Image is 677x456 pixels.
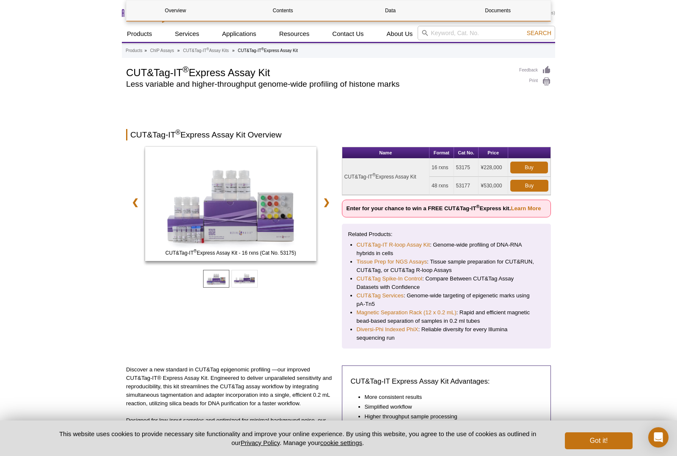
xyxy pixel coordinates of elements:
li: : Genome-wide profiling of DNA-RNA hybrids in cells [357,241,537,258]
button: Got it! [565,432,633,449]
a: Print [519,77,551,86]
a: Tissue Prep for NGS Assays [357,258,427,266]
td: ¥228,000 [479,159,508,177]
li: : Reliable diversity for every Illumina sequencing run [357,325,537,342]
li: CUT&Tag-IT Express Assay Kit [238,48,298,53]
li: : Tissue sample preparation for CUT&RUN, CUT&Tag, or CUT&Tag R-loop Assays [357,258,537,275]
sup: ® [194,249,197,253]
a: Data [341,0,439,21]
td: 53175 [454,159,479,177]
button: cookie settings [320,439,362,446]
th: Price [479,147,508,159]
h1: CUT&Tag-IT Express Assay Kit [126,66,511,78]
td: 53177 [454,177,479,195]
li: More consistent results [365,393,534,401]
a: ChIP Assays [150,47,174,55]
p: Discover a new standard in CUT&Tag epigenomic profiling —our improved CUT&Tag-IT® Express Assay K... [126,365,336,408]
sup: ® [206,47,209,51]
a: Resources [274,26,315,42]
a: Privacy Policy [241,439,280,446]
a: Products [122,26,157,42]
li: » [177,48,180,53]
h2: CUT&Tag-IT Express Assay Kit Overview [126,129,551,140]
td: 48 rxns [429,177,454,195]
sup: ® [372,173,375,177]
a: ❯ [317,192,336,212]
a: Buy [510,162,548,173]
th: Cat No. [454,147,479,159]
div: Open Intercom Messenger [648,427,669,448]
sup: ® [261,47,264,51]
a: CUT&Tag-IT®Assay Kits [183,47,228,55]
a: CUT&Tag-IT R-loop Assay Kit [357,241,430,249]
li: » [144,48,147,53]
img: CUT&Tag-IT Express Assay Kit - 16 rxns [145,147,316,261]
td: ¥530,000 [479,177,508,195]
sup: ® [176,129,181,136]
sup: ® [476,204,479,209]
li: Simplified workflow [365,403,534,411]
a: CUT&Tag Services [357,291,404,300]
h3: CUT&Tag-IT Express Assay Kit Advantages: [351,376,542,387]
li: Higher throughput sample processing [365,412,534,421]
li: : Compare Between CUT&Tag Assay Datasets with Confidence [357,275,537,291]
a: CUT&Tag Spike-In Control [357,275,422,283]
button: Search [524,29,554,37]
a: Services [170,26,204,42]
a: Contents [234,0,332,21]
h2: Less variable and higher-throughput genome-wide profiling of histone marks [126,80,511,88]
a: ❮ [126,192,144,212]
a: CUT&Tag-IT Express Assay Kit - 16 rxns [145,147,316,264]
input: Keyword, Cat. No. [418,26,555,40]
td: CUT&Tag-IT Express Assay Kit [342,159,430,195]
a: About Us [382,26,418,42]
a: Magnetic Separation Rack (12 x 0.2 mL) [357,308,457,317]
a: Buy [510,180,548,192]
th: Format [429,147,454,159]
span: CUT&Tag-IT Express Assay Kit - 16 rxns (Cat No. 53175) [147,249,314,257]
span: Search [527,30,551,36]
sup: ® [182,65,189,74]
a: Contact Us [327,26,369,42]
a: Products [126,47,142,55]
strong: Enter for your chance to win a FREE CUT&Tag-IT Express kit. [347,205,541,212]
a: Overview [127,0,224,21]
p: This website uses cookies to provide necessary site functionality and improve your online experie... [44,429,551,447]
th: Name [342,147,430,159]
p: Related Products: [348,230,545,239]
a: Feedback [519,66,551,75]
a: Diversi-Phi Indexed PhiX [357,325,418,334]
td: 16 rxns [429,159,454,177]
li: : Rapid and efficient magnetic bead-based separation of samples in 0.2 ml tubes [357,308,537,325]
li: » [232,48,235,53]
li: : Genome-wide targeting of epigenetic marks using pA-Tn5 [357,291,537,308]
a: Documents [449,0,547,21]
a: Applications [217,26,261,42]
a: Learn More [511,205,541,212]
